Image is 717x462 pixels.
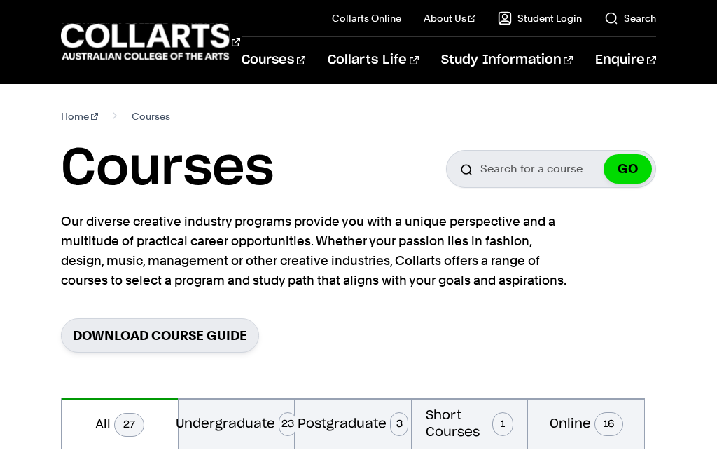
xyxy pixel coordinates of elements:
[61,22,207,62] div: Go to homepage
[179,398,295,449] button: Undergraduate23
[412,398,528,449] button: Short Courses1
[61,212,572,290] p: Our diverse creative industry programs provide you with a unique perspective and a multitude of p...
[61,318,259,353] a: Download Course Guide
[604,154,652,184] button: GO
[62,398,178,449] button: All27
[424,11,475,25] a: About Us
[528,398,644,449] button: Online16
[446,150,656,188] input: Search for a course
[498,11,582,25] a: Student Login
[594,412,623,436] span: 16
[328,37,418,83] a: Collarts Life
[492,412,513,436] span: 1
[295,398,411,449] button: Postgraduate3
[390,412,408,436] span: 3
[242,37,305,83] a: Courses
[61,107,98,126] a: Home
[332,11,401,25] a: Collarts Online
[132,107,170,126] span: Courses
[279,412,297,436] span: 23
[604,11,656,25] a: Search
[441,37,573,83] a: Study Information
[61,137,274,201] h1: Courses
[595,37,656,83] a: Enquire
[114,413,144,437] span: 27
